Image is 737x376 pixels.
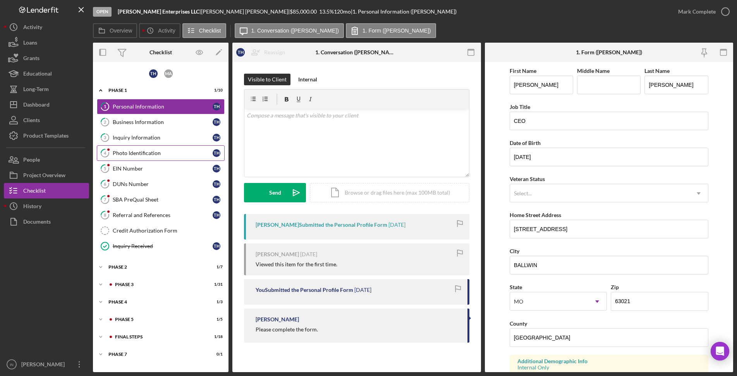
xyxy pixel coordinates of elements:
[4,152,89,167] button: People
[4,198,89,214] a: History
[97,207,225,223] a: 8Referral and ReferencesTH
[97,192,225,207] a: 7SBA PreQual SheetTH
[113,197,213,203] div: SBA PreQual Sheet
[319,9,334,15] div: 13.5 %
[256,326,318,333] div: Please complete the form.
[510,212,561,218] label: Home Street Address
[213,134,220,141] div: T H
[23,214,51,231] div: Documents
[158,28,175,34] label: Activity
[256,287,353,293] div: You Submitted the Personal Profile Form
[235,23,344,38] button: 1. Conversation ([PERSON_NAME])
[164,69,173,78] div: M A
[118,9,201,15] div: |
[23,112,40,130] div: Clients
[4,35,89,50] button: Loans
[611,284,619,290] label: Zip
[118,8,199,15] b: [PERSON_NAME] Enterprises LLC
[644,67,670,74] label: Last Name
[113,135,213,141] div: Inquiry Information
[510,103,530,110] label: Job Title
[104,181,107,186] tspan: 6
[300,251,317,257] time: 2025-08-13 17:24
[510,320,527,327] label: County
[294,74,321,85] button: Internal
[334,9,351,15] div: 120 mo
[510,140,541,146] label: Date of Birth
[110,28,132,34] label: Overview
[213,103,220,110] div: T H
[213,118,220,126] div: T H
[113,103,213,110] div: Personal Information
[23,81,49,99] div: Long-Term
[298,74,317,85] div: Internal
[362,28,431,34] label: 1. Form ([PERSON_NAME])
[244,74,290,85] button: Visible to Client
[97,176,225,192] a: 6DUNs NumberTH
[97,238,225,254] a: Inquiry ReceivedTH
[236,48,245,57] div: T H
[346,23,436,38] button: 1. Form ([PERSON_NAME])
[199,28,221,34] label: Checklist
[711,342,729,360] div: Open Intercom Messenger
[213,180,220,188] div: T H
[108,300,203,304] div: Phase 4
[104,197,107,202] tspan: 7
[115,282,203,287] div: Phase 3
[97,145,225,161] a: 4Photo IdentificationTH
[23,198,41,216] div: History
[104,104,106,109] tspan: 1
[23,128,69,145] div: Product Templates
[209,352,223,357] div: 0 / 1
[4,357,89,372] button: IN[PERSON_NAME]
[108,265,203,269] div: Phase 2
[256,251,299,257] div: [PERSON_NAME]
[510,67,536,74] label: First Name
[670,4,733,19] button: Mark Complete
[104,212,106,217] tspan: 8
[97,114,225,130] a: 2Business InformationTH
[251,28,339,34] label: 1. Conversation ([PERSON_NAME])
[10,362,14,367] text: IN
[104,135,106,140] tspan: 3
[113,181,213,187] div: DUNs Number
[4,81,89,97] a: Long-Term
[256,222,387,228] div: [PERSON_NAME] Submitted the Personal Profile Form
[182,23,226,38] button: Checklist
[213,165,220,172] div: T H
[248,74,287,85] div: Visible to Client
[4,128,89,143] button: Product Templates
[678,4,716,19] div: Mark Complete
[4,167,89,183] button: Project Overview
[4,183,89,198] button: Checklist
[23,19,42,37] div: Activity
[577,67,610,74] label: Middle Name
[209,282,223,287] div: 1 / 31
[4,97,89,112] button: Dashboard
[4,66,89,81] button: Educational
[4,112,89,128] button: Clients
[576,49,642,55] div: 1. Form ([PERSON_NAME])
[113,228,224,234] div: Credit Authorization Form
[149,49,172,55] div: Checklist
[23,66,52,83] div: Educational
[108,352,203,357] div: Phase 7
[23,152,40,169] div: People
[149,69,158,78] div: T H
[115,335,203,339] div: FINAL STEPS
[315,49,398,55] div: 1. Conversation ([PERSON_NAME])
[209,335,223,339] div: 1 / 18
[113,150,213,156] div: Photo Identification
[4,50,89,66] button: Grants
[256,261,337,267] div: Viewed this item for the first time.
[97,99,225,114] a: 1Personal InformationTH
[4,19,89,35] a: Activity
[19,357,70,374] div: [PERSON_NAME]
[4,214,89,229] a: Documents
[290,9,319,15] div: $85,000.00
